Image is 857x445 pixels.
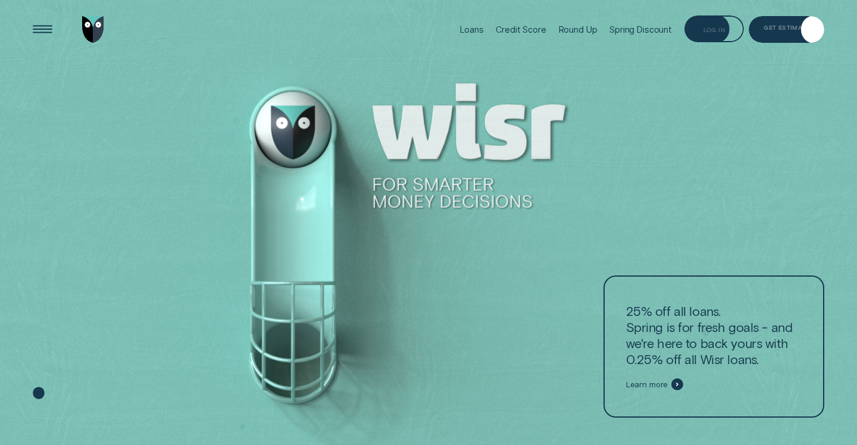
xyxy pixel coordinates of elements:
[684,15,744,42] button: Log in
[29,16,56,43] button: Open Menu
[460,24,483,35] div: Loans
[559,24,598,35] div: Round Up
[82,16,104,43] img: Wisr
[609,24,672,35] div: Spring Discount
[603,275,824,417] a: 25% off all loans.Spring is for fresh goals - and we're here to back yours with 0.25% off all Wis...
[626,380,668,390] span: Learn more
[626,303,802,367] p: 25% off all loans. Spring is for fresh goals - and we're here to back yours with 0.25% off all Wi...
[749,16,824,43] a: Get Estimate
[703,27,725,33] div: Log in
[496,24,546,35] div: Credit Score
